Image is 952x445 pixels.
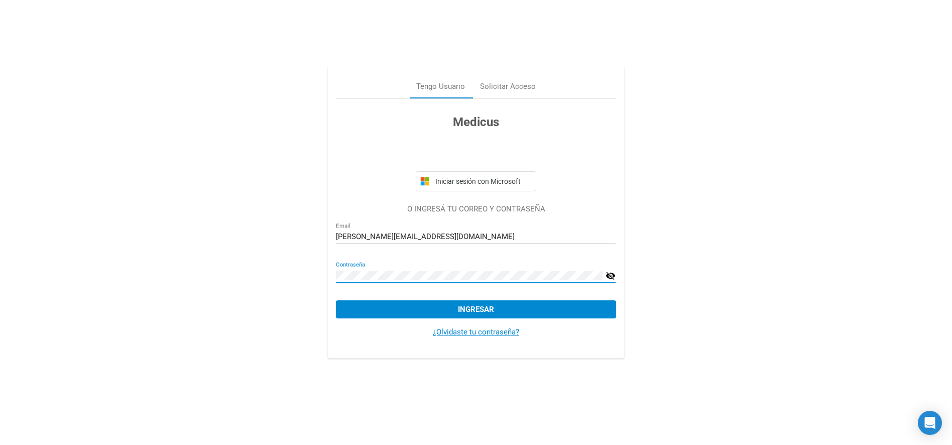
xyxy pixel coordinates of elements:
span: Iniciar sesión con Microsoft [433,177,532,185]
iframe: Botón de Acceder con Google [411,142,541,164]
p: O INGRESÁ TU CORREO Y CONTRASEÑA [336,203,616,215]
button: Ingresar [336,300,616,318]
h3: Medicus [336,113,616,131]
span: Ingresar [458,305,494,314]
mat-icon: visibility_off [606,270,616,282]
div: Solicitar Acceso [480,81,536,92]
div: Open Intercom Messenger [918,411,942,435]
div: Tengo Usuario [416,81,465,92]
button: Iniciar sesión con Microsoft [416,171,536,191]
a: ¿Olvidaste tu contraseña? [433,327,519,337]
